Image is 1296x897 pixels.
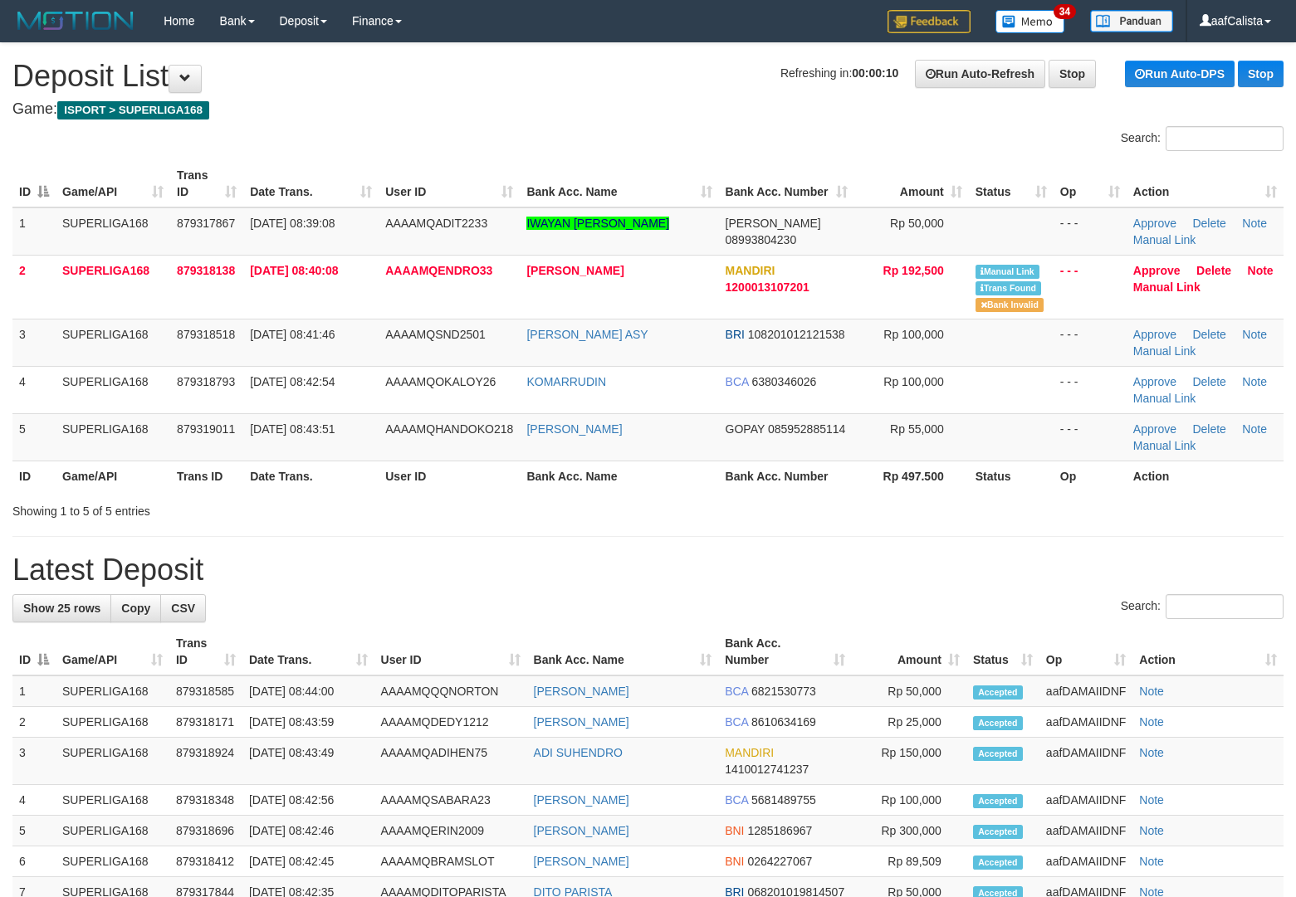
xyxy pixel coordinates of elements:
td: 879318412 [169,846,242,877]
a: Stop [1049,60,1096,88]
th: Op: activate to sort column ascending [1039,628,1132,675]
td: 3 [12,319,56,366]
th: Op: activate to sort column ascending [1054,160,1127,207]
th: ID: activate to sort column descending [12,628,56,675]
div: Showing 1 to 5 of 5 entries [12,496,527,519]
span: Copy 6821530773 to clipboard [751,685,816,698]
td: 2 [12,707,56,738]
a: Note [1242,422,1267,436]
span: Accepted [973,685,1023,700]
span: Copy 1285186967 to clipboard [747,824,812,837]
td: 879318171 [169,707,242,738]
span: Copy 8610634169 to clipboard [751,715,816,729]
span: 879318793 [177,375,235,388]
td: Rp 100,000 [852,785,966,816]
a: IWAYAN [PERSON_NAME] [526,217,669,230]
span: Accepted [973,747,1023,761]
span: Accepted [973,856,1023,870]
a: KOMARRUDIN [526,375,606,388]
span: 879318518 [177,328,235,341]
td: 4 [12,785,56,816]
a: Show 25 rows [12,594,111,622]
strong: 00:00:10 [852,66,898,80]
th: Rp 497.500 [854,461,969,491]
a: Delete [1192,217,1225,230]
a: Manual Link [1133,280,1201,294]
th: Action [1127,461,1284,491]
a: Manual Link [1133,344,1196,358]
span: Show 25 rows [23,602,100,615]
td: - - - [1054,366,1127,413]
a: Approve [1133,328,1176,341]
span: Accepted [973,794,1023,808]
td: aafDAMAIIDNF [1039,846,1132,877]
th: Game/API: activate to sort column ascending [56,628,169,675]
span: AAAAMQOKALOY26 [385,375,496,388]
span: Rp 55,000 [890,422,944,436]
span: Refreshing in: [780,66,898,80]
a: Run Auto-DPS [1125,61,1235,87]
td: 1 [12,207,56,256]
th: Date Trans.: activate to sort column ascending [242,628,374,675]
a: [PERSON_NAME] [534,793,629,807]
th: Trans ID [170,461,243,491]
td: Rp 89,509 [852,846,966,877]
a: CSV [160,594,206,622]
span: Rp 100,000 [883,328,943,341]
span: [DATE] 08:39:08 [250,217,335,230]
td: aafDAMAIIDNF [1039,738,1132,785]
td: Rp 25,000 [852,707,966,738]
span: [DATE] 08:41:46 [250,328,335,341]
td: [DATE] 08:43:59 [242,707,374,738]
a: Note [1139,685,1164,698]
td: 1 [12,675,56,707]
a: [PERSON_NAME] [534,685,629,698]
span: Copy 1200013107201 to clipboard [726,280,809,294]
td: 2 [12,255,56,319]
td: Rp 300,000 [852,816,966,846]
span: BCA [725,715,748,729]
a: ADI SUHENDRO [534,746,623,759]
th: Bank Acc. Name: activate to sort column ascending [520,160,718,207]
td: SUPERLIGA168 [56,738,169,785]
td: AAAAMQADIHEN75 [374,738,527,785]
span: Copy 08993804230 to clipboard [726,233,797,246]
td: 879318585 [169,675,242,707]
span: [DATE] 08:40:08 [250,264,338,277]
a: Approve [1133,422,1176,436]
span: CSV [171,602,195,615]
a: Delete [1196,264,1231,277]
span: AAAAMQHANDOKO218 [385,422,513,436]
th: Bank Acc. Name: activate to sort column ascending [527,628,719,675]
a: Note [1242,217,1267,230]
th: Action: activate to sort column ascending [1132,628,1284,675]
th: Bank Acc. Number: activate to sort column ascending [718,628,852,675]
h4: Game: [12,101,1284,118]
td: SUPERLIGA168 [56,785,169,816]
span: MANDIRI [725,746,774,759]
td: AAAAMQBRAMSLOT [374,846,527,877]
span: AAAAMQSND2501 [385,328,486,341]
td: SUPERLIGA168 [56,675,169,707]
span: BCA [725,793,748,807]
td: SUPERLIGA168 [56,707,169,738]
a: Approve [1133,375,1176,388]
span: Copy 6380346026 to clipboard [751,375,816,388]
th: Trans ID: activate to sort column ascending [170,160,243,207]
th: ID [12,461,56,491]
td: SUPERLIGA168 [56,366,170,413]
td: SUPERLIGA168 [56,816,169,846]
th: ID: activate to sort column descending [12,160,56,207]
a: Manual Link [1133,233,1196,246]
td: [DATE] 08:42:56 [242,785,374,816]
span: 879319011 [177,422,235,436]
a: Note [1242,375,1267,388]
span: BCA [725,685,748,698]
span: 879317867 [177,217,235,230]
a: [PERSON_NAME] ASY [526,328,648,341]
span: Accepted [973,825,1023,839]
span: Manually Linked [976,265,1039,279]
td: 879318696 [169,816,242,846]
td: AAAAMQDEDY1212 [374,707,527,738]
td: SUPERLIGA168 [56,255,170,319]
